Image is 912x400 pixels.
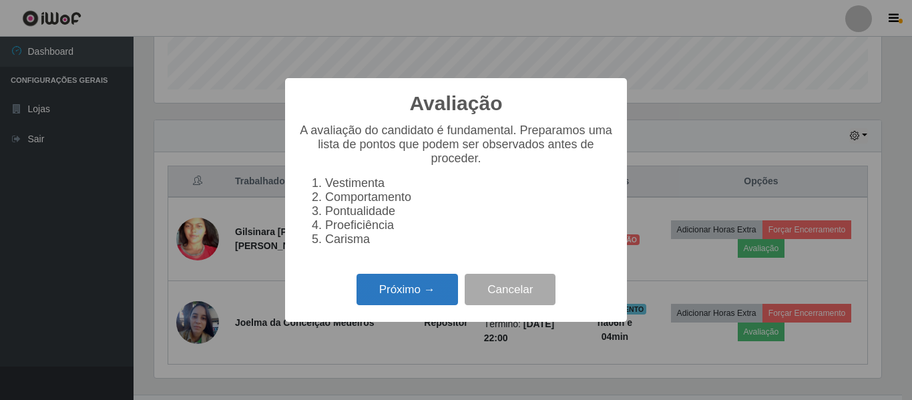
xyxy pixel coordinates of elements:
p: A avaliação do candidato é fundamental. Preparamos uma lista de pontos que podem ser observados a... [298,124,614,166]
li: Pontualidade [325,204,614,218]
li: Comportamento [325,190,614,204]
button: Próximo → [357,274,458,305]
button: Cancelar [465,274,555,305]
h2: Avaliação [410,91,503,116]
li: Vestimenta [325,176,614,190]
li: Proeficiência [325,218,614,232]
li: Carisma [325,232,614,246]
